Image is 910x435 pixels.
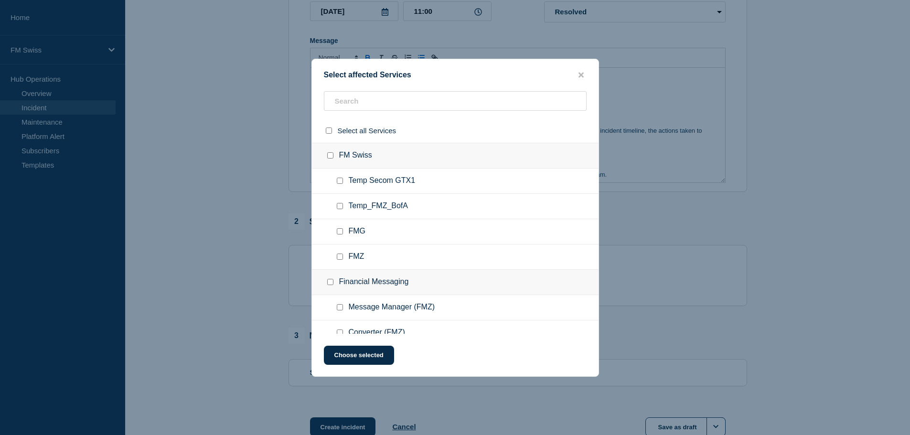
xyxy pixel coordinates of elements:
div: FM Swiss [312,143,599,169]
input: Financial Messaging checkbox [327,279,333,285]
span: FMG [349,227,366,236]
button: Choose selected [324,346,394,365]
span: Temp_FMZ_BofA [349,202,408,211]
input: FM Swiss checkbox [327,152,333,159]
input: Message Manager (FMZ) checkbox [337,304,343,310]
div: Select affected Services [312,71,599,80]
input: Converter (FMZ) checkbox [337,329,343,336]
div: Financial Messaging [312,270,599,295]
span: Converter (FMZ) [349,328,405,338]
span: Message Manager (FMZ) [349,303,435,312]
input: Search [324,91,587,111]
input: FMZ checkbox [337,254,343,260]
input: Temp_FMZ_BofA checkbox [337,203,343,209]
span: FMZ [349,252,364,262]
input: FMG checkbox [337,228,343,234]
span: Temp Secom GTX1 [349,176,416,186]
input: Temp Secom GTX1 checkbox [337,178,343,184]
span: Select all Services [338,127,396,135]
button: close button [576,71,587,80]
input: select all checkbox [326,127,332,134]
